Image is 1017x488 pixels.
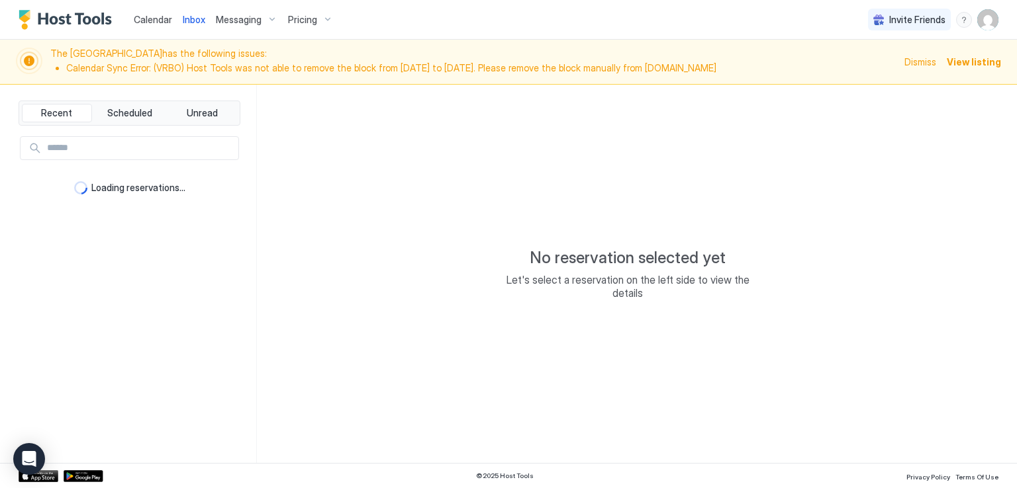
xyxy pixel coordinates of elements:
[50,48,896,76] span: The [GEOGRAPHIC_DATA] has the following issues:
[956,12,972,28] div: menu
[42,137,238,159] input: Input Field
[19,10,118,30] a: Host Tools Logo
[977,9,998,30] div: User profile
[66,62,896,74] li: Calendar Sync Error: (VRBO) Host Tools was not able to remove the block from [DATE] to [DATE]. Pl...
[64,470,103,482] a: Google Play Store
[107,107,152,119] span: Scheduled
[74,181,87,194] div: loading
[183,14,205,25] span: Inbox
[95,104,165,122] button: Scheduled
[19,101,240,126] div: tab-group
[904,55,936,69] div: Dismiss
[134,13,172,26] a: Calendar
[183,13,205,26] a: Inbox
[906,473,950,481] span: Privacy Policy
[22,104,92,122] button: Recent
[476,471,534,480] span: © 2025 Host Tools
[955,473,998,481] span: Terms Of Use
[288,14,317,26] span: Pricing
[216,14,262,26] span: Messaging
[167,104,237,122] button: Unread
[955,469,998,483] a: Terms Of Use
[495,273,760,300] span: Let's select a reservation on the left side to view the details
[41,107,72,119] span: Recent
[906,469,950,483] a: Privacy Policy
[91,182,185,194] span: Loading reservations...
[13,443,45,475] div: Open Intercom Messenger
[19,470,58,482] a: App Store
[187,107,218,119] span: Unread
[134,14,172,25] span: Calendar
[530,248,726,268] span: No reservation selected yet
[889,14,945,26] span: Invite Friends
[947,55,1001,69] div: View listing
